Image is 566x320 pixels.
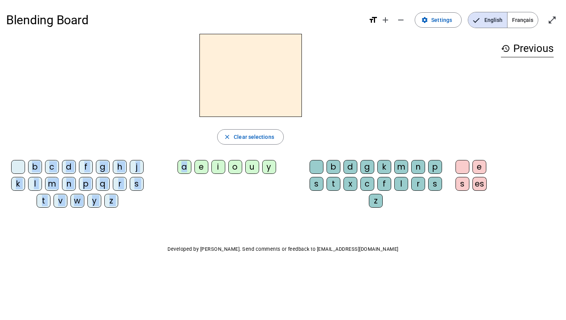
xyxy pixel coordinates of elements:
div: x [343,177,357,191]
div: d [62,160,76,174]
mat-icon: history [501,44,510,53]
div: a [178,160,191,174]
div: u [245,160,259,174]
button: Increase font size [378,12,393,28]
div: h [113,160,127,174]
mat-icon: add [381,15,390,25]
h1: Blending Board [6,8,362,32]
div: z [369,194,383,208]
div: v [54,194,67,208]
div: d [343,160,357,174]
div: s [310,177,323,191]
div: c [360,177,374,191]
span: Clear selections [234,132,274,142]
div: f [377,177,391,191]
div: k [377,160,391,174]
div: g [96,160,110,174]
div: q [96,177,110,191]
div: s [130,177,144,191]
div: r [113,177,127,191]
h3: Previous [501,40,554,57]
div: b [28,160,42,174]
div: b [327,160,340,174]
div: g [360,160,374,174]
div: f [79,160,93,174]
button: Enter full screen [544,12,560,28]
span: English [468,12,507,28]
div: j [130,160,144,174]
div: k [11,177,25,191]
div: z [104,194,118,208]
div: e [472,160,486,174]
button: Clear selections [217,129,284,145]
div: t [327,177,340,191]
mat-icon: format_size [368,15,378,25]
div: s [455,177,469,191]
div: s [428,177,442,191]
div: m [394,160,408,174]
mat-icon: settings [421,17,428,23]
div: m [45,177,59,191]
button: Decrease font size [393,12,409,28]
div: es [472,177,487,191]
p: Developed by [PERSON_NAME]. Send comments or feedback to [EMAIL_ADDRESS][DOMAIN_NAME] [6,245,560,254]
div: y [262,160,276,174]
mat-icon: remove [396,15,405,25]
div: o [228,160,242,174]
div: t [37,194,50,208]
div: c [45,160,59,174]
div: p [428,160,442,174]
button: Settings [415,12,462,28]
div: i [211,160,225,174]
div: y [87,194,101,208]
mat-icon: close [224,133,231,140]
div: n [62,177,76,191]
div: e [194,160,208,174]
div: l [394,177,408,191]
div: r [411,177,425,191]
div: p [79,177,93,191]
span: Settings [431,15,452,25]
mat-button-toggle-group: Language selection [468,12,538,28]
div: w [70,194,84,208]
div: n [411,160,425,174]
div: l [28,177,42,191]
span: Français [507,12,538,28]
mat-icon: open_in_full [548,15,557,25]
